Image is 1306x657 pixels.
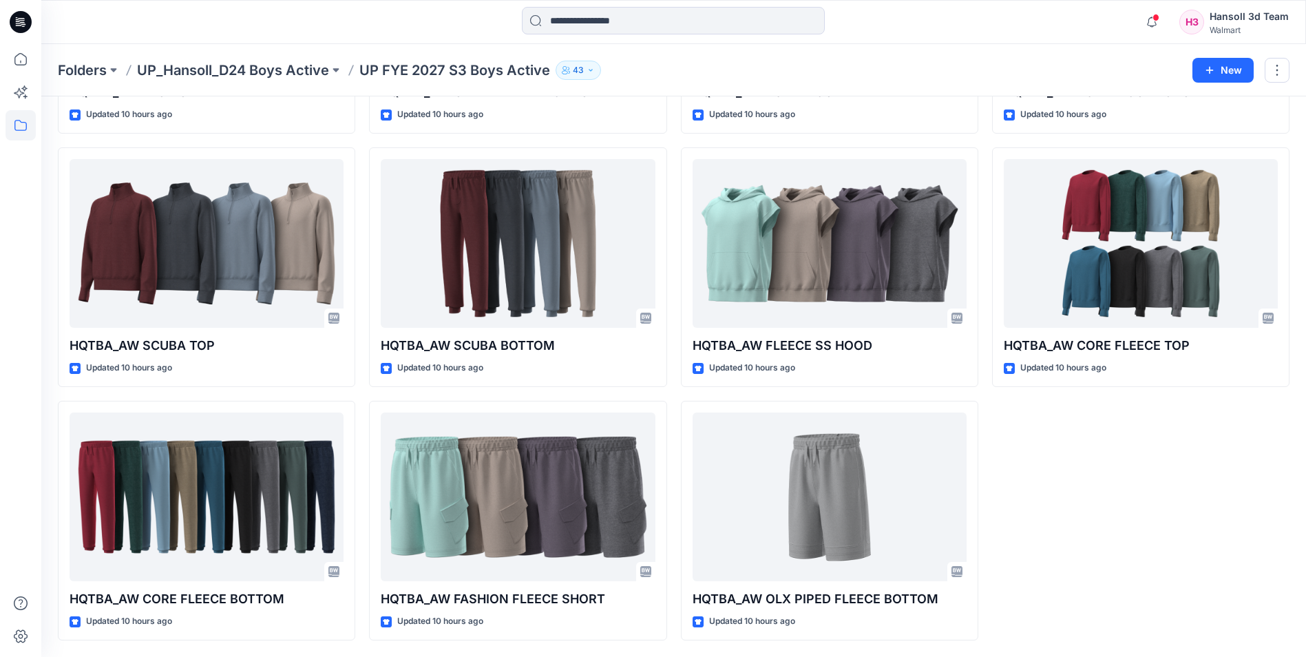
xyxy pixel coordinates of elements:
[58,61,107,80] a: Folders
[397,361,483,375] p: Updated 10 hours ago
[709,361,795,375] p: Updated 10 hours ago
[693,336,967,355] p: HQTBA_AW FLEECE SS HOOD
[86,614,172,629] p: Updated 10 hours ago
[1192,58,1254,83] button: New
[397,614,483,629] p: Updated 10 hours ago
[1020,361,1106,375] p: Updated 10 hours ago
[397,107,483,122] p: Updated 10 hours ago
[1210,25,1289,35] div: Walmart
[1004,336,1278,355] p: HQTBA_AW CORE FLEECE TOP
[693,413,967,581] a: HQTBA_AW OLX PIPED FLEECE BOTTOM
[1210,8,1289,25] div: Hansoll 3d Team
[70,336,344,355] p: HQTBA_AW SCUBA TOP
[573,63,584,78] p: 43
[1020,107,1106,122] p: Updated 10 hours ago
[556,61,601,80] button: 43
[693,590,967,609] p: HQTBA_AW OLX PIPED FLEECE BOTTOM
[359,61,550,80] p: UP FYE 2027 S3 Boys Active
[381,336,655,355] p: HQTBA_AW SCUBA BOTTOM
[86,361,172,375] p: Updated 10 hours ago
[709,107,795,122] p: Updated 10 hours ago
[709,614,795,629] p: Updated 10 hours ago
[693,159,967,328] a: HQTBA_AW FLEECE SS HOOD
[86,107,172,122] p: Updated 10 hours ago
[1004,159,1278,328] a: HQTBA_AW CORE FLEECE TOP
[381,159,655,328] a: HQTBA_AW SCUBA BOTTOM
[137,61,329,80] a: UP_Hansoll_D24 Boys Active
[381,590,655,609] p: HQTBA_AW FASHION FLEECE SHORT
[1179,10,1204,34] div: H3
[381,413,655,581] a: HQTBA_AW FASHION FLEECE SHORT
[70,590,344,609] p: HQTBA_AW CORE FLEECE BOTTOM
[70,159,344,328] a: HQTBA_AW SCUBA TOP
[70,413,344,581] a: HQTBA_AW CORE FLEECE BOTTOM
